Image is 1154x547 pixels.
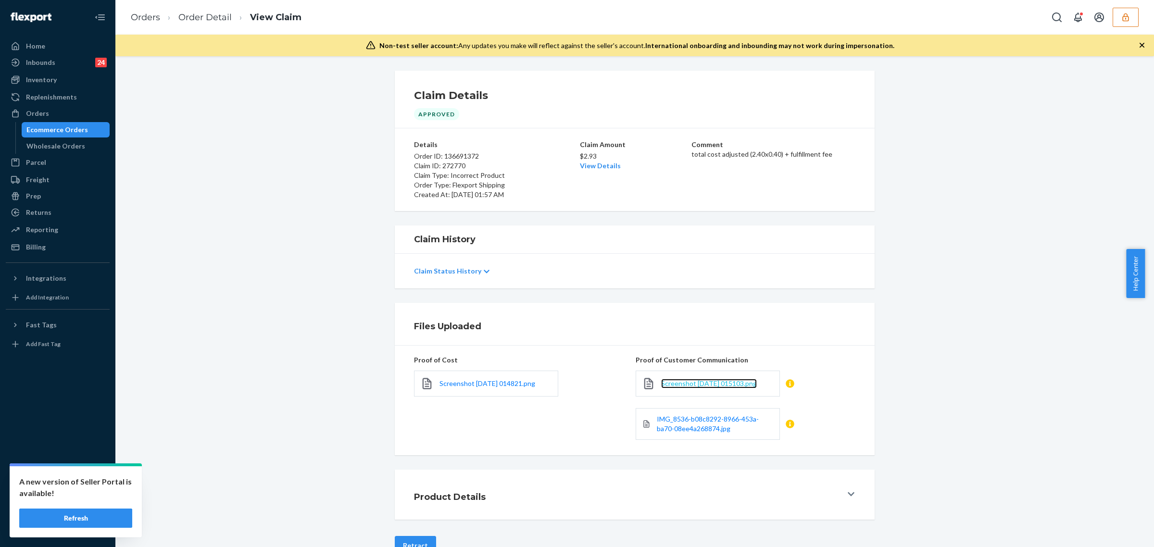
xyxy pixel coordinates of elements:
[26,92,77,102] div: Replenishments
[19,476,132,499] p: A new version of Seller Portal is available!
[6,271,110,286] button: Integrations
[6,504,110,519] a: Help Center
[580,162,621,170] a: View Details
[414,355,634,365] p: Proof of Cost
[414,491,486,503] h1: Product Details
[26,191,41,201] div: Prep
[395,470,875,520] button: Product Details
[414,180,578,190] p: Order Type: Flexport Shipping
[414,108,459,120] div: Approved
[691,149,855,159] p: total cost adjusted (2.40x0.40) + fulfillment fee
[26,340,61,348] div: Add Fast Tag
[414,171,578,180] p: Claim Type: Incorrect Product
[636,355,855,365] p: Proof of Customer Communication
[26,141,85,151] div: Wholesale Orders
[6,239,110,255] a: Billing
[250,12,301,23] a: View Claim
[26,75,57,85] div: Inventory
[657,414,774,434] a: IMG_8536-b08c8292-8966-453a-ba70-08ee4a268874.jpg
[26,58,55,67] div: Inbounds
[6,188,110,204] a: Prep
[6,172,110,187] a: Freight
[26,175,50,185] div: Freight
[414,140,578,149] p: Details
[439,379,535,388] a: Screenshot [DATE] 014821.png
[6,520,110,535] button: Give Feedback
[6,487,110,503] a: Talk to Support
[26,320,57,330] div: Fast Tags
[6,290,110,305] a: Add Integration
[26,225,58,235] div: Reporting
[414,233,855,246] h1: Claim History
[414,320,855,333] h1: Files Uploaded
[22,138,110,154] a: Wholesale Orders
[439,379,535,387] span: Screenshot [DATE] 014821.png
[131,12,160,23] a: Orders
[26,273,66,283] div: Integrations
[691,140,855,149] p: Comment
[95,58,107,67] div: 24
[414,88,855,103] h1: Claim Details
[379,41,894,50] div: Any updates you make will reflect against the seller's account.
[26,125,88,135] div: Ecommerce Orders
[26,158,46,167] div: Parcel
[26,208,51,217] div: Returns
[11,12,51,22] img: Flexport logo
[1068,8,1088,27] button: Open notifications
[26,109,49,118] div: Orders
[657,415,759,433] span: IMG_8536-b08c8292-8966-453a-ba70-08ee4a268874.jpg
[19,509,132,528] button: Refresh
[90,8,110,27] button: Close Navigation
[1126,249,1145,298] button: Help Center
[1047,8,1066,27] button: Open Search Box
[123,3,309,32] ol: breadcrumbs
[26,242,46,252] div: Billing
[414,266,481,276] p: Claim Status History
[414,190,578,199] p: Created At: [DATE] 01:57 AM
[6,222,110,237] a: Reporting
[6,55,110,70] a: Inbounds24
[6,106,110,121] a: Orders
[6,38,110,54] a: Home
[661,379,757,387] span: Screenshot [DATE] 015103.png
[22,122,110,137] a: Ecommerce Orders
[580,140,690,149] p: Claim Amount
[661,379,757,388] a: Screenshot [DATE] 015103.png
[26,293,69,301] div: Add Integration
[178,12,232,23] a: Order Detail
[6,205,110,220] a: Returns
[379,41,458,50] span: Non-test seller account:
[580,151,690,161] p: $2.93
[414,161,578,171] p: Claim ID: 272770
[6,336,110,352] a: Add Fast Tag
[6,72,110,87] a: Inventory
[1090,8,1109,27] button: Open account menu
[26,41,45,51] div: Home
[414,151,578,161] p: Order ID: 136691372
[6,155,110,170] a: Parcel
[6,89,110,105] a: Replenishments
[645,41,894,50] span: International onboarding and inbounding may not work during impersonation.
[6,471,110,486] a: Settings
[6,317,110,333] button: Fast Tags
